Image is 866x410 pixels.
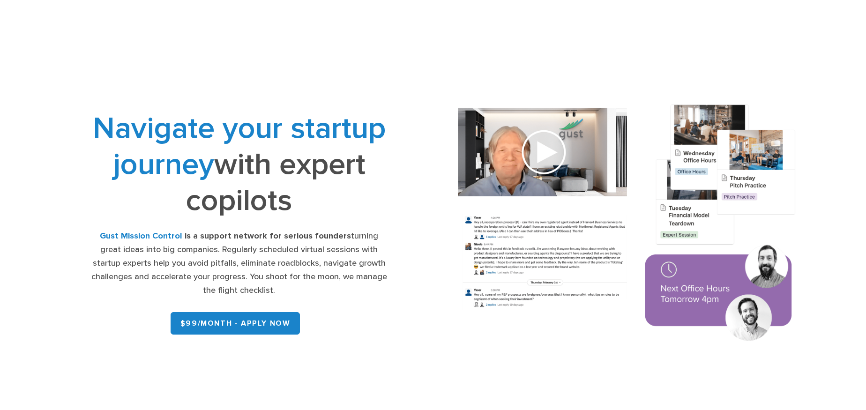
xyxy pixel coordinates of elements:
[440,91,814,358] img: Composition of calendar events, a video call presentation, and chat rooms
[100,231,182,241] strong: Gust Mission Control
[93,110,386,182] span: Navigate your startup journey
[171,312,300,335] a: $99/month - APPLY NOW
[90,230,388,297] div: turning great ideas into big companies. Regularly scheduled virtual sessions with startup experts...
[90,110,388,218] h1: with expert copilots
[185,231,351,241] strong: is a support network for serious founders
